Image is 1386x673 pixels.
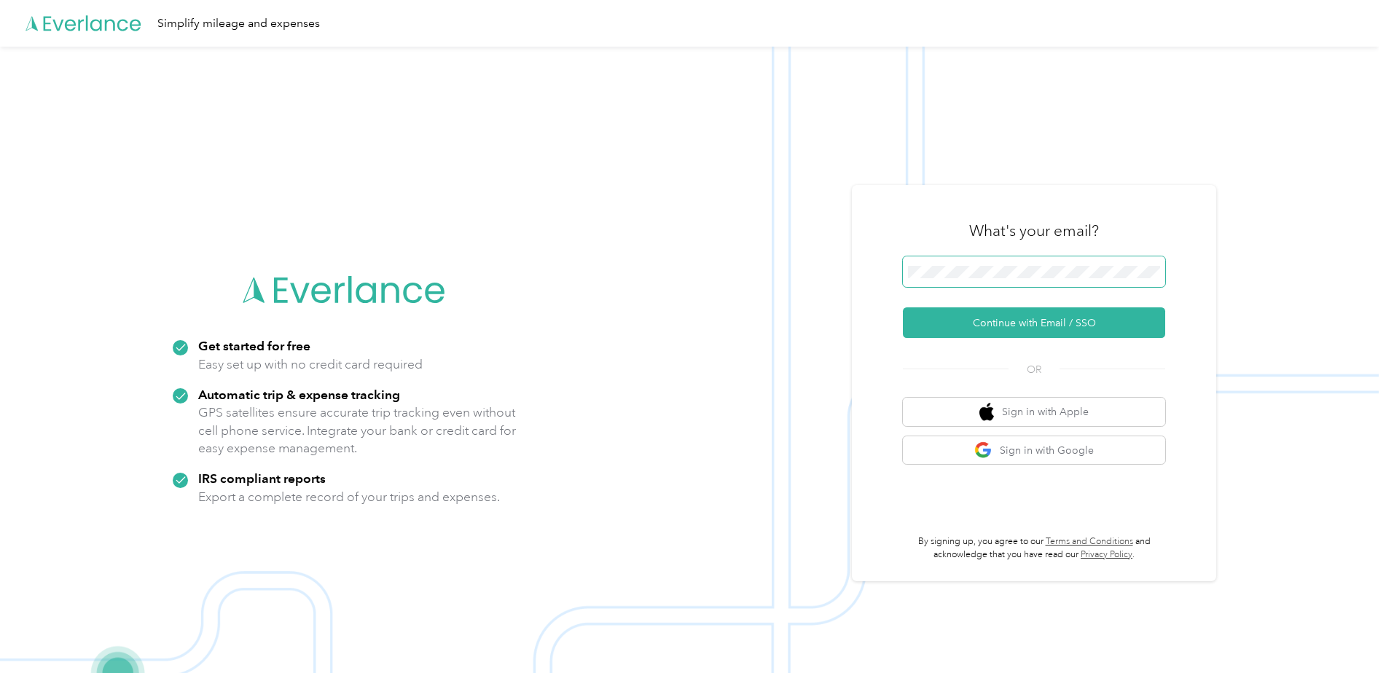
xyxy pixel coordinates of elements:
a: Privacy Policy [1081,549,1132,560]
div: Simplify mileage and expenses [157,15,320,33]
button: apple logoSign in with Apple [903,398,1165,426]
span: OR [1009,362,1060,377]
button: google logoSign in with Google [903,436,1165,465]
p: GPS satellites ensure accurate trip tracking even without cell phone service. Integrate your bank... [198,404,517,457]
p: By signing up, you agree to our and acknowledge that you have read our . [903,535,1165,561]
a: Terms and Conditions [1046,536,1133,547]
p: Export a complete record of your trips and expenses. [198,488,500,506]
img: apple logo [979,403,994,421]
p: Easy set up with no credit card required [198,355,423,374]
button: Continue with Email / SSO [903,307,1165,338]
img: google logo [974,441,992,460]
strong: Get started for free [198,338,310,353]
strong: IRS compliant reports [198,471,326,486]
strong: Automatic trip & expense tracking [198,387,400,402]
h3: What's your email? [969,221,1099,241]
